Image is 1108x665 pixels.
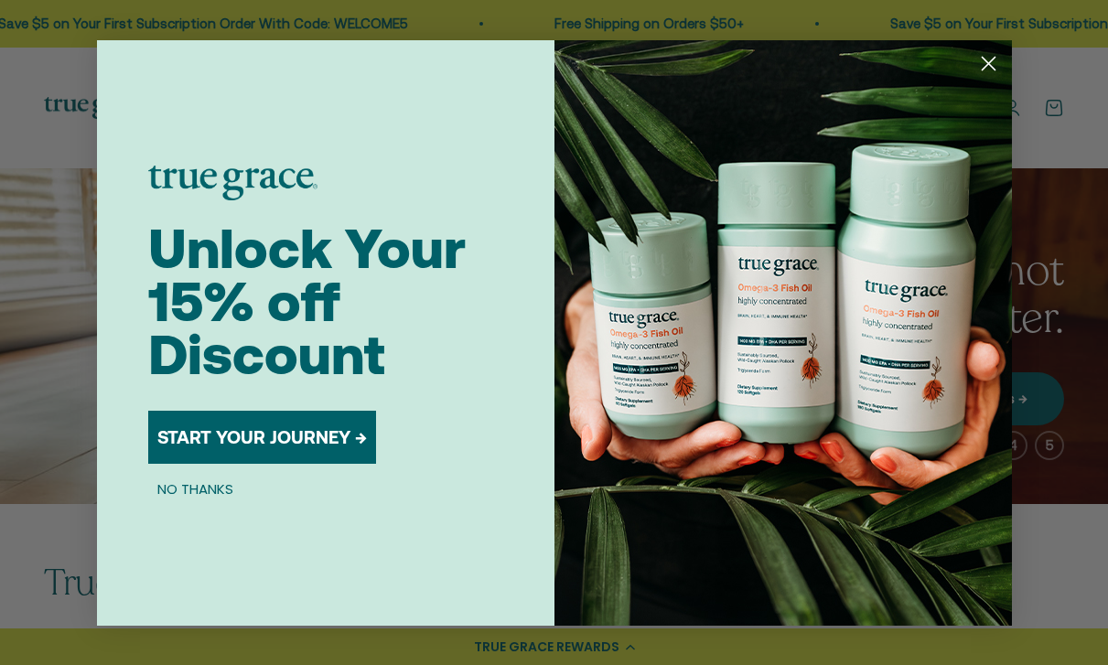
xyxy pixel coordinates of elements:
[148,166,317,200] img: logo placeholder
[148,217,466,386] span: Unlock Your 15% off Discount
[973,48,1005,80] button: Close dialog
[148,411,376,464] button: START YOUR JOURNEY →
[148,478,242,500] button: NO THANKS
[554,40,1012,626] img: 098727d5-50f8-4f9b-9554-844bb8da1403.jpeg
